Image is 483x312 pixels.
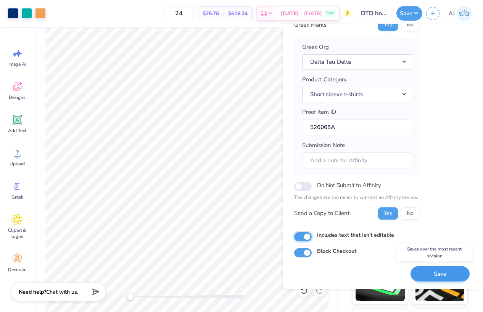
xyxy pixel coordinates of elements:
label: Product Category [302,75,347,84]
label: Proof Item ID [302,108,336,116]
span: AJ [449,9,455,18]
span: Decorate [8,267,26,273]
button: Yes [378,207,398,220]
button: Delta Tau Delta [302,54,411,70]
p: The changes are too minor to warrant an Affinity review. [294,194,419,202]
a: AJ [445,6,475,21]
span: [DATE] - [DATE] [281,10,322,18]
button: Yes [378,19,398,31]
div: Saves over the most recent revision [396,244,473,261]
span: Image AI [8,61,26,67]
button: Save [411,266,470,282]
span: Upload [10,161,25,167]
span: $618.24 [228,10,248,18]
label: Submission Note [302,141,345,150]
span: Add Text [8,128,26,134]
span: Greek [11,194,23,200]
span: $25.76 [203,10,219,18]
img: Armiel John Calzada [457,6,472,21]
div: Accessibility label [126,293,134,301]
button: No [401,207,419,220]
input: Add a note for Affinity [302,152,411,169]
label: Greek Org [302,43,329,52]
span: Free [327,11,334,16]
button: No [401,19,419,31]
div: Send a Copy to Client [294,209,349,218]
input: – – [164,6,194,20]
button: Short sleeve t-shirts [302,87,411,102]
button: Save [396,6,422,21]
span: Designs [9,94,26,100]
label: Block Checkout [317,247,356,255]
span: Chat with us. [46,288,78,296]
strong: Need help? [19,288,46,296]
input: Untitled Design [355,6,393,21]
span: Clipart & logos [5,227,30,239]
div: Greek Marks [294,21,327,29]
label: Do Not Submit to Affinity [317,180,381,190]
label: Includes text that isn't editable [317,231,394,239]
